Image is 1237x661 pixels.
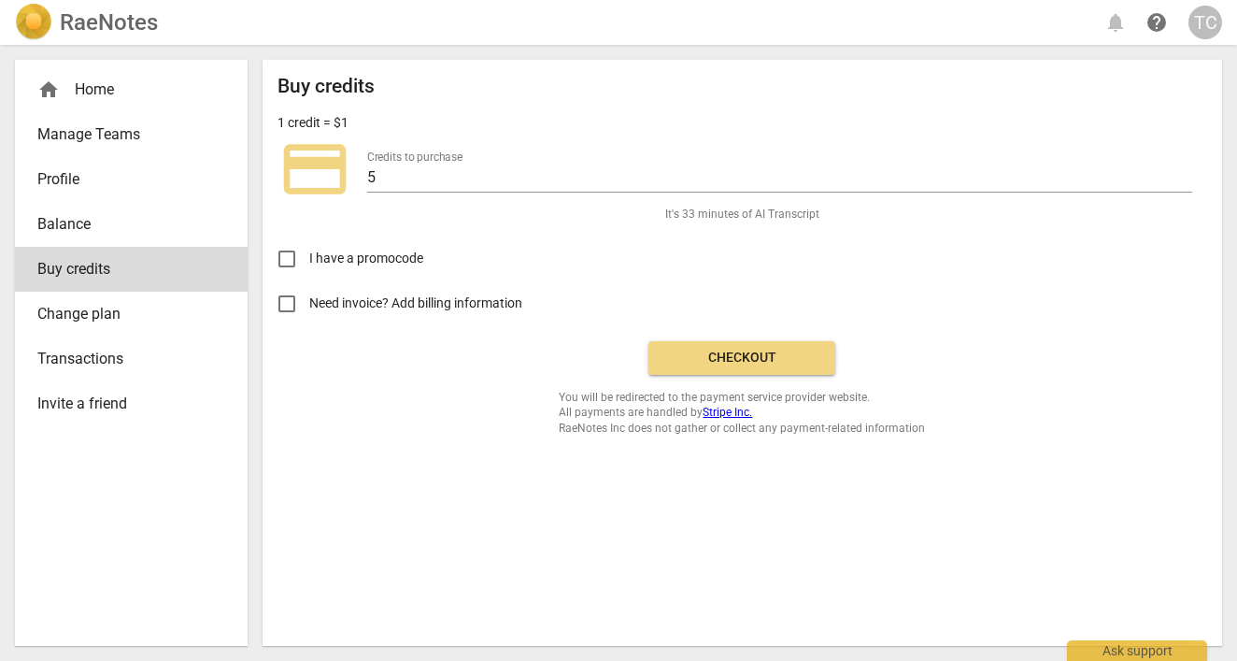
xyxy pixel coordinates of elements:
[15,292,248,337] a: Change plan
[15,247,248,292] a: Buy credits
[37,303,210,325] span: Change plan
[15,4,158,41] a: LogoRaeNotes
[1188,6,1222,39] button: TC
[1140,6,1173,39] a: Help
[60,9,158,36] h2: RaeNotes
[37,258,210,280] span: Buy credits
[309,294,525,313] span: Need invoice? Add billing information
[1145,11,1168,34] span: help
[559,390,925,437] span: You will be redirected to the payment service provider website. All payments are handled by RaeNo...
[15,157,248,202] a: Profile
[367,151,462,163] label: Credits to purchase
[37,348,210,370] span: Transactions
[277,132,352,207] span: credit_card
[663,349,820,367] span: Checkout
[15,202,248,247] a: Balance
[15,67,248,112] div: Home
[277,75,375,98] h2: Buy credits
[1067,640,1207,661] div: Ask support
[37,79,60,101] span: home
[37,79,210,101] div: Home
[37,393,210,415] span: Invite a friend
[15,4,52,41] img: Logo
[37,213,210,236] span: Balance
[309,249,423,268] span: I have a promocode
[703,406,752,419] a: Stripe Inc.
[665,207,819,223] span: It's 33 minutes of AI Transcript
[37,168,210,191] span: Profile
[648,341,835,375] button: Checkout
[15,337,248,381] a: Transactions
[37,123,210,146] span: Manage Teams
[15,381,248,426] a: Invite a friend
[277,113,348,133] p: 1 credit = $1
[15,112,248,157] a: Manage Teams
